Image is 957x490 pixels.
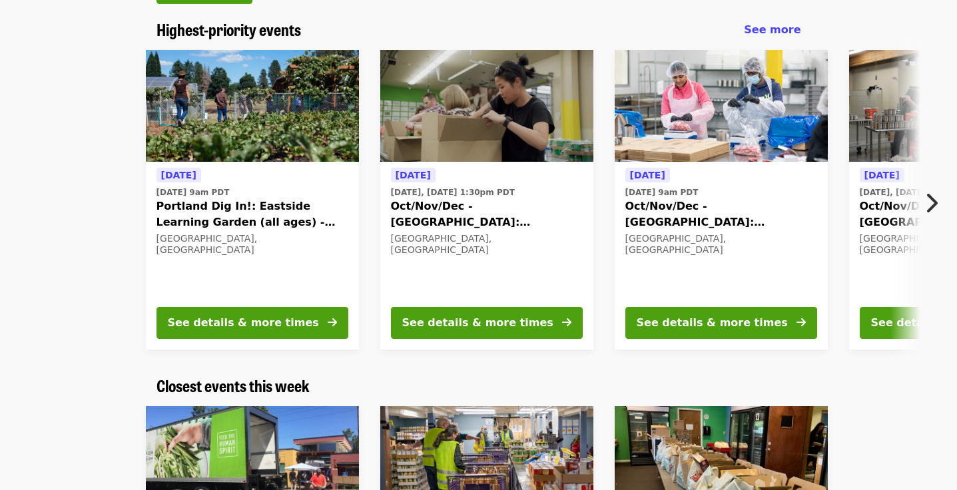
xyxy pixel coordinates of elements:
[380,50,593,162] img: Oct/Nov/Dec - Portland: Repack/Sort (age 8+) organized by Oregon Food Bank
[157,307,348,339] button: See details & more times
[625,186,699,198] time: [DATE] 9am PDT
[864,170,900,180] span: [DATE]
[625,198,817,230] span: Oct/Nov/Dec - [GEOGRAPHIC_DATA]: Repack/Sort (age [DEMOGRAPHIC_DATA]+)
[744,22,800,38] a: See more
[157,198,348,230] span: Portland Dig In!: Eastside Learning Garden (all ages) - Aug/Sept/Oct
[157,20,301,39] a: Highest-priority events
[924,190,938,216] i: chevron-right icon
[637,315,788,331] div: See details & more times
[146,50,359,162] img: Portland Dig In!: Eastside Learning Garden (all ages) - Aug/Sept/Oct organized by Oregon Food Bank
[146,20,812,39] div: Highest-priority events
[391,198,583,230] span: Oct/Nov/Dec - [GEOGRAPHIC_DATA]: Repack/Sort (age [DEMOGRAPHIC_DATA]+)
[615,50,828,162] img: Oct/Nov/Dec - Beaverton: Repack/Sort (age 10+) organized by Oregon Food Bank
[168,315,319,331] div: See details & more times
[157,373,310,397] span: Closest events this week
[402,315,553,331] div: See details & more times
[391,307,583,339] button: See details & more times
[391,186,515,198] time: [DATE], [DATE] 1:30pm PDT
[391,233,583,256] div: [GEOGRAPHIC_DATA], [GEOGRAPHIC_DATA]
[146,376,812,395] div: Closest events this week
[380,50,593,350] a: See details for "Oct/Nov/Dec - Portland: Repack/Sort (age 8+)"
[630,170,665,180] span: [DATE]
[625,307,817,339] button: See details & more times
[146,50,359,350] a: See details for "Portland Dig In!: Eastside Learning Garden (all ages) - Aug/Sept/Oct"
[913,184,957,222] button: Next item
[157,186,230,198] time: [DATE] 9am PDT
[625,233,817,256] div: [GEOGRAPHIC_DATA], [GEOGRAPHIC_DATA]
[562,316,571,329] i: arrow-right icon
[797,316,806,329] i: arrow-right icon
[396,170,431,180] span: [DATE]
[161,170,196,180] span: [DATE]
[328,316,337,329] i: arrow-right icon
[157,376,310,395] a: Closest events this week
[157,233,348,256] div: [GEOGRAPHIC_DATA], [GEOGRAPHIC_DATA]
[615,50,828,350] a: See details for "Oct/Nov/Dec - Beaverton: Repack/Sort (age 10+)"
[744,23,800,36] span: See more
[157,17,301,41] span: Highest-priority events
